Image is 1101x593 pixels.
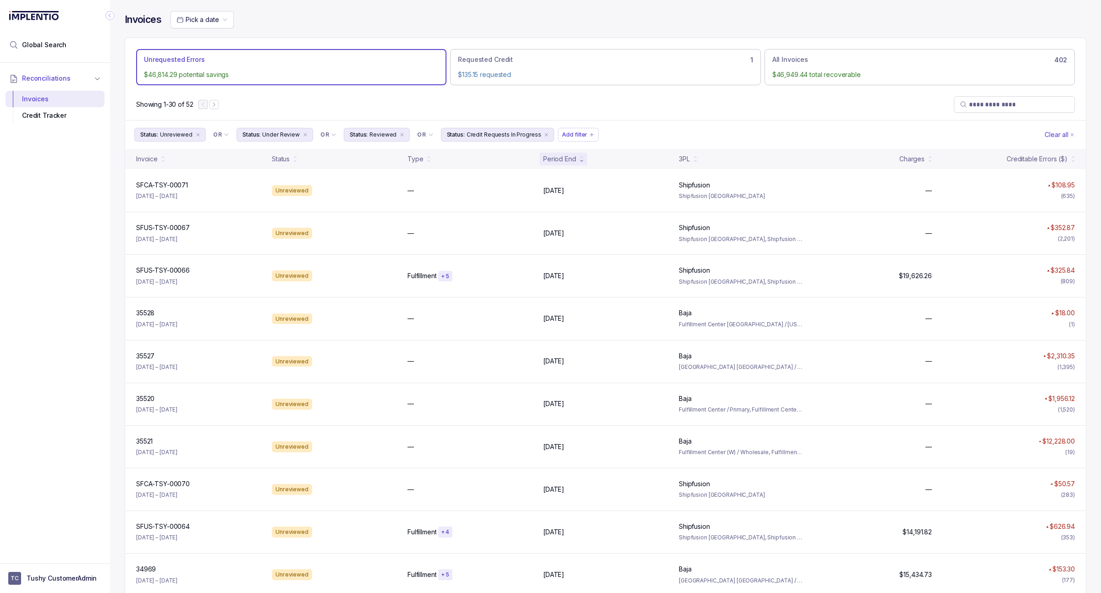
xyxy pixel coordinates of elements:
[136,100,193,109] div: Remaining page entries
[925,357,932,366] p: —
[398,131,406,138] div: remove content
[925,442,932,451] p: —
[903,527,932,537] p: $14,191.82
[558,128,599,142] button: Filter Chip Add filter
[407,570,436,579] p: Fulfillment
[136,235,177,244] p: [DATE] – [DATE]
[136,405,177,414] p: [DATE] – [DATE]
[1048,394,1075,403] p: $1,956.12
[136,181,188,190] p: SFCA-TSY-00071
[134,128,1043,142] ul: Filter Group
[925,314,932,323] p: —
[272,270,312,281] div: Unreviewed
[136,49,1075,85] ul: Action Tab Group
[369,130,396,139] p: Reviewed
[317,128,340,141] button: Filter Chip Connector undefined
[543,154,576,164] div: Period End
[1050,483,1053,485] img: red pointer upwards
[1047,227,1050,229] img: red pointer upwards
[136,565,156,574] p: 34969
[543,570,564,579] p: [DATE]
[467,130,541,139] p: Credit Requests In Progress
[407,442,414,451] p: —
[1061,490,1075,500] div: (283)
[272,484,312,495] div: Unreviewed
[272,154,290,164] div: Status
[136,223,190,232] p: SFUS-TSY-00067
[136,100,193,109] p: Showing 1-30 of 52
[1061,533,1075,542] div: (353)
[302,131,309,138] div: remove content
[899,154,925,164] div: Charges
[407,314,414,323] p: —
[213,131,222,138] p: OR
[136,490,177,500] p: [DATE] – [DATE]
[136,266,190,275] p: SFUS-TSY-00066
[1061,277,1075,286] div: (809)
[407,154,423,164] div: Type
[543,131,550,138] div: remove content
[1045,130,1068,139] p: Clear all
[679,437,691,446] p: Baja
[272,185,312,196] div: Unreviewed
[140,130,158,139] p: Status:
[543,229,564,238] p: [DATE]
[925,186,932,195] p: —
[272,313,312,324] div: Unreviewed
[679,308,691,318] p: Baja
[679,405,804,414] p: Fulfillment Center / Primary, Fulfillment Center IQB / InQbate
[160,130,193,139] p: Unreviewed
[1058,405,1075,414] div: (1,520)
[1049,568,1051,571] img: red pointer upwards
[441,128,555,142] button: Filter Chip Credit Requests In Progress
[543,485,564,494] p: [DATE]
[1054,56,1067,64] h6: 402
[272,356,312,367] div: Unreviewed
[344,128,410,142] li: Filter Chip Reviewed
[458,55,513,64] p: Requested Credit
[272,527,312,538] div: Unreviewed
[458,70,753,79] p: $135.15 requested
[1051,312,1054,314] img: red pointer upwards
[136,277,177,286] p: [DATE] – [DATE]
[262,130,300,139] p: Under Review
[22,40,66,49] span: Global Search
[679,448,804,457] p: Fulfillment Center (W) / Wholesale, Fulfillment Center / Primary, Fulfillment Center IQB-WHLS / I...
[899,570,932,579] p: $15,434.73
[1058,234,1075,243] div: (2,201)
[6,68,105,88] button: Reconciliations
[1050,522,1075,531] p: $626.94
[679,576,804,585] p: [GEOGRAPHIC_DATA] [GEOGRAPHIC_DATA] / [US_STATE]
[125,13,161,26] h4: Invoices
[1046,526,1049,528] img: red pointer upwards
[1062,576,1075,585] div: (177)
[1042,437,1075,446] p: $12,228.00
[272,228,312,239] div: Unreviewed
[144,55,204,64] p: Unrequested Errors
[679,522,710,531] p: Shipfusion
[237,128,313,142] button: Filter Chip Under Review
[543,442,564,451] p: [DATE]
[136,351,154,361] p: 35527
[679,533,804,542] p: Shipfusion [GEOGRAPHIC_DATA], Shipfusion [GEOGRAPHIC_DATA]
[772,55,808,64] p: All Invoices
[144,70,439,79] p: $46,814.29 potential savings
[136,154,158,164] div: Invoice
[1065,448,1075,457] div: (19)
[679,266,710,275] p: Shipfusion
[194,131,202,138] div: remove content
[1057,362,1075,372] div: (1,395)
[562,130,587,139] p: Add filter
[925,399,932,408] p: —
[679,223,710,232] p: Shipfusion
[136,437,153,446] p: 35521
[136,362,177,372] p: [DATE] – [DATE]
[543,527,564,537] p: [DATE]
[209,128,233,141] button: Filter Chip Connector undefined
[136,308,154,318] p: 35528
[407,527,436,537] p: Fulfillment
[134,128,206,142] li: Filter Chip Unreviewed
[441,273,449,280] p: + 5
